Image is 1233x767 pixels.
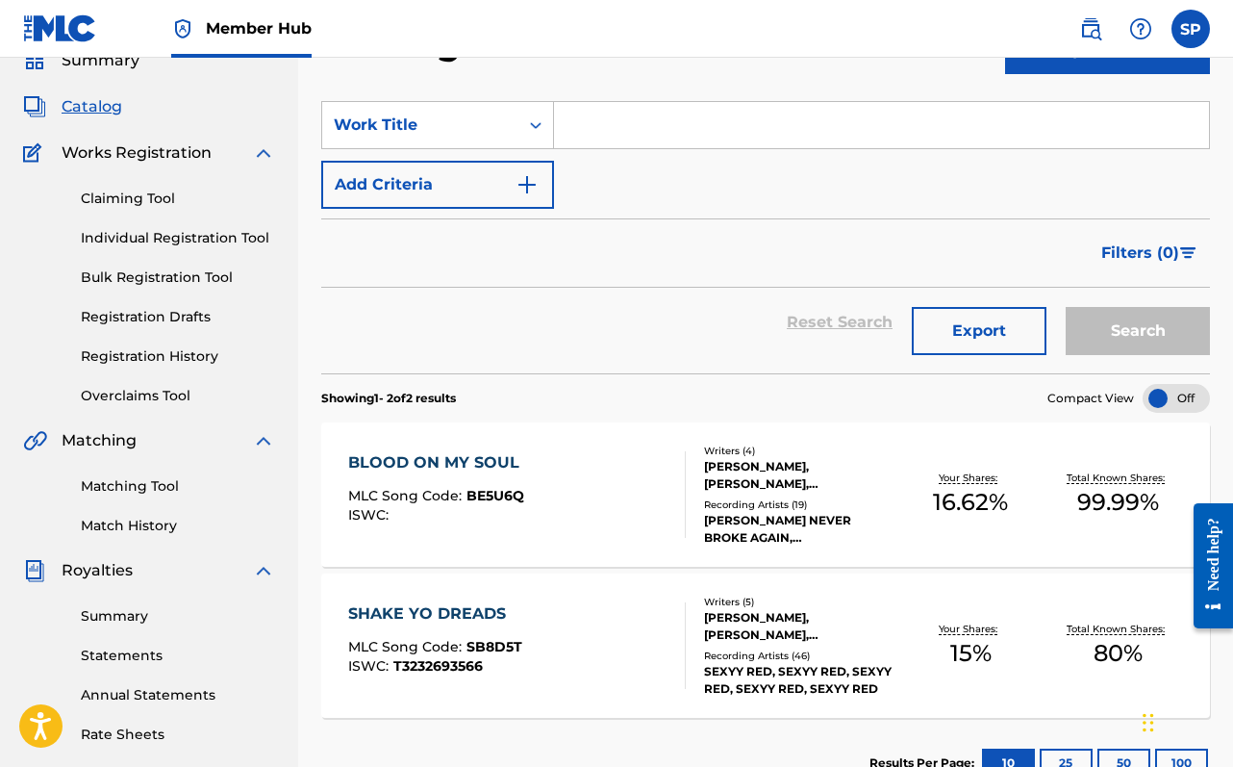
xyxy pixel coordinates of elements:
[81,386,275,406] a: Overclaims Tool
[348,506,393,524] span: ISWC :
[252,429,275,452] img: expand
[81,346,275,367] a: Registration History
[1067,622,1170,636] p: Total Known Shares:
[704,663,896,698] div: SEXYY RED, SEXYY RED, SEXYY RED, SEXYY RED, SEXYY RED
[321,574,1210,718] a: SHAKE YO DREADSMLC Song Code:SB8D5TISWC:T3232693566Writers (5)[PERSON_NAME], [PERSON_NAME], [PERS...
[23,141,48,165] img: Works Registration
[466,487,524,504] span: BE5U6Q
[62,559,133,582] span: Royalties
[1090,229,1210,277] button: Filters (0)
[23,49,46,72] img: Summary
[348,487,466,504] span: MLC Song Code :
[321,390,456,407] p: Showing 1 - 2 of 2 results
[23,559,46,582] img: Royalties
[1071,10,1110,48] a: Public Search
[81,268,275,288] a: Bulk Registration Tool
[81,307,275,327] a: Registration Drafts
[81,606,275,626] a: Summary
[81,189,275,209] a: Claiming Tool
[516,173,539,196] img: 9d2ae6d4665cec9f34b9.svg
[321,161,554,209] button: Add Criteria
[912,307,1046,355] button: Export
[704,649,896,663] div: Recording Artists ( 46 )
[1067,471,1170,485] p: Total Known Shares:
[348,657,393,675] span: ISWC :
[171,17,194,40] img: Top Rightsholder
[939,622,1002,636] p: Your Shares:
[933,485,1008,520] span: 16.62 %
[348,638,466,655] span: MLC Song Code :
[1137,675,1233,767] iframe: Chat Widget
[81,725,275,745] a: Rate Sheets
[1143,694,1154,752] div: Drag
[1047,390,1134,407] span: Compact View
[252,559,275,582] img: expand
[62,429,137,452] span: Matching
[466,638,522,655] span: SB8D5T
[348,451,529,474] div: BLOOD ON MY SOUL
[321,422,1210,567] a: BLOOD ON MY SOULMLC Song Code:BE5U6QISWC:Writers (4)[PERSON_NAME], [PERSON_NAME], [PERSON_NAME] [...
[321,101,1210,373] form: Search Form
[81,685,275,705] a: Annual Statements
[704,595,896,609] div: Writers ( 5 )
[704,609,896,644] div: [PERSON_NAME], [PERSON_NAME], [PERSON_NAME], [PERSON_NAME], [PERSON_NAME]
[1079,17,1102,40] img: search
[704,458,896,493] div: [PERSON_NAME], [PERSON_NAME], [PERSON_NAME] [PERSON_NAME], [PERSON_NAME]
[1129,17,1152,40] img: help
[81,516,275,536] a: Match History
[1077,485,1159,520] span: 99.99 %
[704,444,896,458] div: Writers ( 4 )
[206,17,312,39] span: Member Hub
[62,49,139,72] span: Summary
[81,228,275,248] a: Individual Registration Tool
[393,657,483,675] span: T3232693566
[62,141,212,165] span: Works Registration
[62,95,122,118] span: Catalog
[939,471,1002,485] p: Your Shares:
[1180,247,1196,259] img: filter
[81,476,275,497] a: Matching Tool
[704,498,896,512] div: Recording Artists ( 19 )
[950,636,992,671] span: 15 %
[23,49,139,72] a: SummarySummary
[23,429,47,452] img: Matching
[704,512,896,547] div: [PERSON_NAME] NEVER BROKE AGAIN, [PERSON_NAME] NEVER BROKE AGAIN, [PERSON_NAME] NEVER BROKE AGAIN...
[1121,10,1160,48] div: Help
[1171,10,1210,48] div: User Menu
[23,14,97,42] img: MLC Logo
[81,646,275,666] a: Statements
[1094,636,1143,671] span: 80 %
[23,95,122,118] a: CatalogCatalog
[1179,486,1233,645] iframe: Resource Center
[334,114,507,137] div: Work Title
[23,95,46,118] img: Catalog
[348,602,522,626] div: SHAKE YO DREADS
[1101,242,1179,265] span: Filters ( 0 )
[252,141,275,165] img: expand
